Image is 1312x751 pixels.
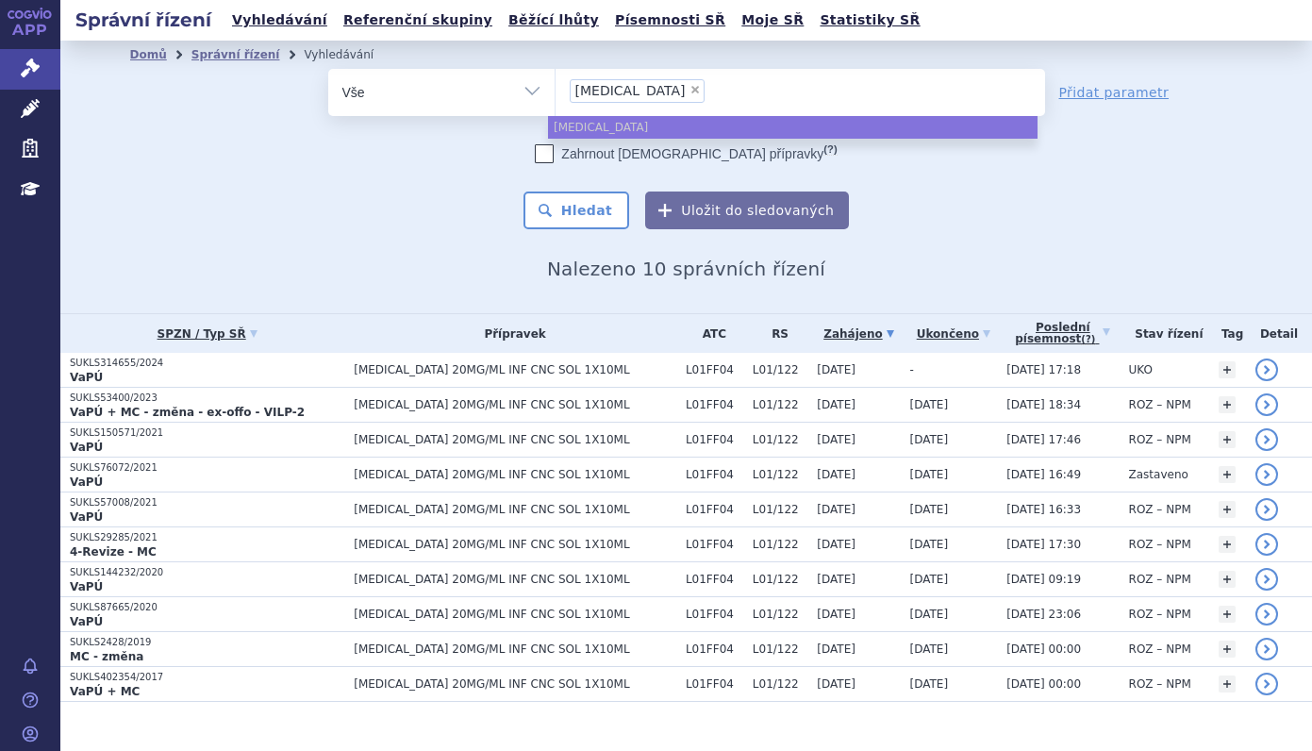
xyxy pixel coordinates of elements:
[1246,314,1312,353] th: Detail
[1209,314,1246,353] th: Tag
[1255,568,1278,591] a: detail
[817,538,855,551] span: [DATE]
[686,538,743,551] span: L01FF04
[1006,538,1081,551] span: [DATE] 17:30
[70,496,344,509] p: SUKLS57008/2021
[344,314,676,353] th: Přípravek
[753,503,807,516] span: L01/122
[354,503,676,516] span: [MEDICAL_DATA] 20MG/ML INF CNC SOL 1X10ML
[70,476,103,489] strong: VaPÚ
[338,8,498,33] a: Referenční skupiny
[354,573,676,586] span: [MEDICAL_DATA] 20MG/ML INF CNC SOL 1X10ML
[1255,603,1278,626] a: detail
[817,321,900,347] a: Zahájeno
[686,608,743,621] span: L01FF04
[910,643,949,656] span: [DATE]
[191,48,280,61] a: Správní řízení
[686,573,743,586] span: L01FF04
[70,371,103,384] strong: VaPÚ
[1129,433,1191,446] span: ROZ – NPM
[910,538,949,551] span: [DATE]
[817,503,855,516] span: [DATE]
[70,636,344,649] p: SUKLS2428/2019
[1129,677,1191,691] span: ROZ – NPM
[686,363,743,376] span: L01FF04
[1255,638,1278,660] a: detail
[1219,676,1236,693] a: +
[1129,643,1191,656] span: ROZ – NPM
[70,461,344,475] p: SUKLS76072/2021
[1255,428,1278,451] a: detail
[354,468,676,481] span: [MEDICAL_DATA] 20MG/ML INF CNC SOL 1X10ML
[710,78,721,102] input: [MEDICAL_DATA]
[817,677,855,691] span: [DATE]
[743,314,807,353] th: RS
[689,84,701,95] span: ×
[70,650,143,663] strong: MC - změna
[753,643,807,656] span: L01/122
[1255,673,1278,695] a: detail
[70,685,140,698] strong: VaPÚ + MC
[1219,536,1236,553] a: +
[1120,314,1210,353] th: Stav řízení
[70,357,344,370] p: SUKLS314655/2024
[753,608,807,621] span: L01/122
[1129,538,1191,551] span: ROZ – NPM
[753,677,807,691] span: L01/122
[130,48,167,61] a: Domů
[910,363,914,376] span: -
[354,433,676,446] span: [MEDICAL_DATA] 20MG/ML INF CNC SOL 1X10ML
[910,468,949,481] span: [DATE]
[1081,334,1095,345] abbr: (?)
[70,615,103,628] strong: VaPÚ
[70,566,344,579] p: SUKLS144232/2020
[1129,573,1191,586] span: ROZ – NPM
[535,144,837,163] label: Zahrnout [DEMOGRAPHIC_DATA] přípravky
[1006,433,1081,446] span: [DATE] 17:46
[70,580,103,593] strong: VaPÚ
[60,7,226,33] h2: Správní řízení
[547,258,825,280] span: Nalezeno 10 správních řízení
[1219,606,1236,623] a: +
[823,143,837,156] abbr: (?)
[910,503,949,516] span: [DATE]
[70,441,103,454] strong: VaPÚ
[686,643,743,656] span: L01FF04
[70,426,344,440] p: SUKLS150571/2021
[817,433,855,446] span: [DATE]
[1006,608,1081,621] span: [DATE] 23:06
[503,8,605,33] a: Běžící lhůty
[609,8,731,33] a: Písemnosti SŘ
[910,433,949,446] span: [DATE]
[70,321,344,347] a: SPZN / Typ SŘ
[814,8,925,33] a: Statistiky SŘ
[70,545,157,559] strong: 4-Revize - MC
[354,363,676,376] span: [MEDICAL_DATA] 20MG/ML INF CNC SOL 1X10ML
[1219,396,1236,413] a: +
[1006,643,1081,656] span: [DATE] 00:00
[910,321,998,347] a: Ukončeno
[736,8,809,33] a: Moje SŘ
[354,398,676,411] span: [MEDICAL_DATA] 20MG/ML INF CNC SOL 1X10ML
[1129,468,1188,481] span: Zastaveno
[1129,398,1191,411] span: ROZ – NPM
[70,406,305,419] strong: VaPÚ + MC - změna - ex-offo - VILP-2
[910,398,949,411] span: [DATE]
[753,573,807,586] span: L01/122
[1255,533,1278,556] a: detail
[686,677,743,691] span: L01FF04
[817,608,855,621] span: [DATE]
[910,573,949,586] span: [DATE]
[1255,463,1278,486] a: detail
[1006,468,1081,481] span: [DATE] 16:49
[354,538,676,551] span: [MEDICAL_DATA] 20MG/ML INF CNC SOL 1X10ML
[1255,393,1278,416] a: detail
[686,503,743,516] span: L01FF04
[686,468,743,481] span: L01FF04
[1006,398,1081,411] span: [DATE] 18:34
[645,192,849,229] button: Uložit do sledovaných
[354,677,676,691] span: [MEDICAL_DATA] 20MG/ML INF CNC SOL 1X10ML
[1219,361,1236,378] a: +
[1219,431,1236,448] a: +
[1129,363,1153,376] span: UKO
